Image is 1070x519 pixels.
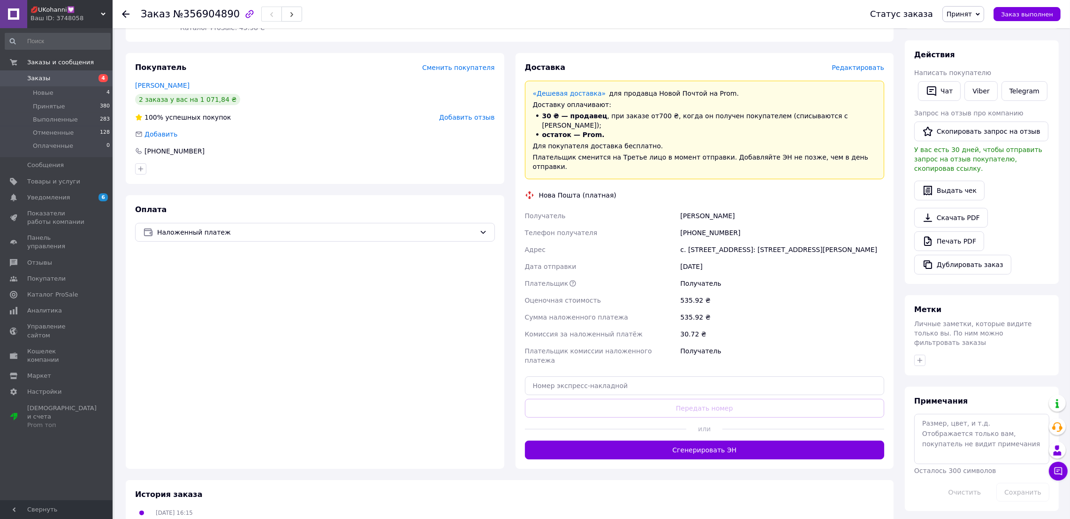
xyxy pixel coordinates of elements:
[914,146,1042,172] span: У вас есть 30 дней, чтобы отправить запрос на отзыв покупателю, скопировав ссылку.
[135,490,203,499] span: История заказа
[5,33,111,50] input: Поиск
[533,153,877,171] div: Плательщик сменится на Третье лицо в момент отправки. Добавляйте ЭН не позже, чем в день отправки.
[27,193,70,202] span: Уведомления
[525,229,598,237] span: Телефон получателя
[27,74,50,83] span: Заказы
[27,161,64,169] span: Сообщения
[106,89,110,97] span: 4
[33,129,74,137] span: Отмененные
[156,510,193,516] span: [DATE] 16:15
[678,326,886,343] div: 30.72 ₴
[144,114,163,121] span: 100%
[1001,11,1053,18] span: Заказ выполнен
[1049,462,1068,481] button: Чат с покупателем
[533,111,877,130] li: , при заказе от 700 ₴ , когда он получен покупателем (списываются с [PERSON_NAME]);
[525,441,885,459] button: Сгенерировать ЭН
[678,275,886,292] div: Получатель
[106,142,110,150] span: 0
[27,209,87,226] span: Показатели работы компании
[33,102,65,111] span: Принятые
[525,212,566,220] span: Получатель
[914,181,985,200] button: Выдать чек
[914,397,968,405] span: Примечания
[33,115,78,124] span: Выполненные
[537,191,619,200] div: Нова Пошта (платная)
[27,290,78,299] span: Каталог ProSale
[135,94,240,105] div: 2 заказа у вас на 1 071,84 ₴
[27,388,61,396] span: Настройки
[914,231,984,251] a: Печать PDF
[27,234,87,251] span: Панель управления
[525,280,569,287] span: Плательщик
[533,89,877,98] div: для продавца Новой Почтой на Prom.
[27,259,52,267] span: Отзывы
[525,330,643,338] span: Комиссия за наложенный платёж
[157,227,476,237] span: Наложенный платеж
[144,130,177,138] span: Добавить
[1002,81,1047,101] a: Telegram
[914,122,1048,141] button: Скопировать запрос на отзыв
[525,246,546,253] span: Адрес
[30,14,113,23] div: Ваш ID: 3748058
[678,207,886,224] div: [PERSON_NAME]
[422,64,494,71] span: Сменить покупателя
[100,102,110,111] span: 380
[914,50,955,59] span: Действия
[533,141,877,151] div: Для покупателя доставка бесплатно.
[135,113,231,122] div: успешных покупок
[525,297,601,304] span: Оценочная стоимость
[439,114,494,121] span: Добавить отзыв
[542,131,605,138] span: остаток — Prom.
[122,9,129,19] div: Вернуться назад
[135,205,167,214] span: Оплата
[525,313,629,321] span: Сумма наложенного платежа
[27,372,51,380] span: Маркет
[994,7,1061,21] button: Заказ выполнен
[30,6,101,14] span: 💋UKohanni💟
[678,343,886,369] div: Получатель
[27,347,87,364] span: Кошелек компании
[678,224,886,241] div: [PHONE_NUMBER]
[870,9,933,19] div: Статус заказа
[964,81,997,101] a: Viber
[542,112,607,120] span: 30 ₴ — продавец
[27,177,80,186] span: Товары и услуги
[914,255,1011,275] button: Дублировать заказ
[914,320,1032,346] span: Личные заметки, которые видите только вы. По ним можно фильтровать заказы
[135,82,190,89] a: [PERSON_NAME]
[27,275,66,283] span: Покупатели
[100,129,110,137] span: 128
[914,305,941,314] span: Метки
[678,258,886,275] div: [DATE]
[99,193,108,201] span: 6
[914,467,996,474] span: Осталось 300 символов
[914,69,991,76] span: Написать покупателю
[135,63,186,72] span: Покупатель
[173,8,240,20] span: №356904890
[99,74,108,82] span: 4
[100,115,110,124] span: 283
[678,309,886,326] div: 535.92 ₴
[832,64,884,71] span: Редактировать
[947,10,972,18] span: Принят
[533,100,877,109] div: Доставку оплачивают:
[144,146,205,156] div: [PHONE_NUMBER]
[33,142,73,150] span: Оплаченные
[141,8,170,20] span: Заказ
[914,208,988,228] a: Скачать PDF
[27,421,97,429] div: Prom топ
[918,81,961,101] button: Чат
[27,404,97,430] span: [DEMOGRAPHIC_DATA] и счета
[533,90,606,97] a: «Дешевая доставка»
[525,347,652,364] span: Плательщик комиссии наложенного платежа
[686,424,722,434] span: или
[525,63,566,72] span: Доставка
[525,263,577,270] span: Дата отправки
[27,306,62,315] span: Аналитика
[27,322,87,339] span: Управление сайтом
[678,292,886,309] div: 535.92 ₴
[914,109,1024,117] span: Запрос на отзыв про компанию
[27,58,94,67] span: Заказы и сообщения
[33,89,53,97] span: Новые
[525,376,885,395] input: Номер экспресс-накладной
